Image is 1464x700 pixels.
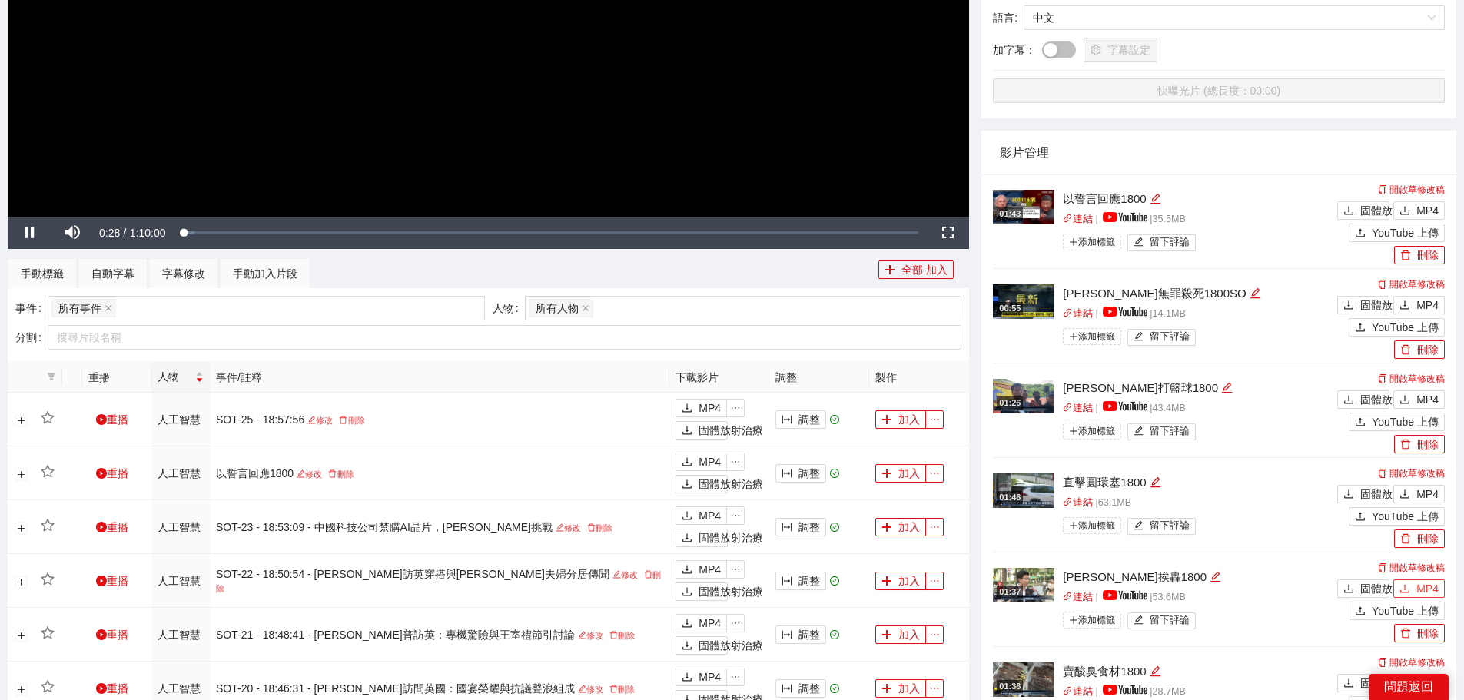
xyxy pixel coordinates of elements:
[1014,12,1017,24] font: :
[1150,426,1190,436] font: 留下評論
[726,668,745,686] button: 省略
[1393,485,1445,503] button: 下載MP4
[99,227,120,239] span: 0:28
[1150,190,1161,208] div: 編輯
[578,685,586,693] span: 編輯
[1355,416,1366,429] span: 上傳
[1103,307,1147,317] img: yt_logo_rgb_light.a676ea31.png
[878,260,954,279] button: 加全部 加入
[727,510,744,521] span: 省略
[96,629,107,640] span: 遊戲圈
[1063,497,1073,507] span: 關聯
[621,570,638,579] font: 修改
[798,629,820,641] font: 調整
[15,468,28,480] button: 展開行
[1103,685,1147,695] img: yt_logo_rgb_light.a676ea31.png
[1393,201,1445,220] button: 下載MP4
[124,227,127,239] span: /
[1400,250,1411,262] span: 刪除
[775,625,826,644] button: 列寬調整
[782,629,792,642] span: 列寬
[564,523,581,532] font: 修改
[596,523,612,532] font: 刪除
[881,576,892,588] span: 加
[1127,612,1196,629] button: 編輯留下評論
[1372,227,1439,239] font: YouTube 上傳
[107,682,128,695] font: 重播
[1063,192,1146,205] font: 以誓言回應1800
[881,522,892,534] span: 加
[1389,468,1445,479] font: 開啟草修改稿
[1349,507,1445,526] button: 上傳YouTube 上傳
[798,467,820,479] font: 調整
[875,464,926,483] button: 加加入
[999,304,1021,313] font: 00:55
[644,570,652,579] span: 刪除
[1378,469,1387,478] span: 複製
[926,217,969,249] button: Fullscreen
[1416,582,1439,595] font: MP4
[1378,280,1387,289] span: 複製
[1250,287,1261,299] span: 編輯
[875,679,926,698] button: 加加入
[107,467,128,479] font: 重播
[1393,390,1445,409] button: 下載MP4
[44,372,59,381] span: 篩選
[1394,246,1445,264] button: 刪除刪除
[926,683,943,694] span: 省略
[1073,497,1093,508] font: 連結
[993,662,1054,697] img: 842125f0-b31f-4a90-90ea-9e28db0b5e23.jpg
[682,456,692,469] span: 下載
[1389,657,1445,668] font: 開啟草修改稿
[1343,394,1354,406] span: 下載
[1073,308,1093,319] font: 連結
[1337,579,1389,598] button: 下載固體放射治療
[1355,322,1366,334] span: 上傳
[305,469,322,479] font: 修改
[1393,296,1445,314] button: 下載MP4
[1343,205,1354,217] span: 下載
[782,576,792,588] span: 列寬
[682,564,692,576] span: 下載
[1394,435,1445,453] button: 刪除刪除
[898,521,920,533] font: 加入
[1210,571,1221,582] span: 編輯
[676,475,728,493] button: 下載固體放射治療
[925,518,944,536] button: 省略
[1399,583,1410,595] span: 下載
[1127,329,1196,346] button: 編輯留下評論
[1134,331,1144,343] span: 編輯
[1103,590,1147,600] img: yt_logo_rgb_light.a676ea31.png
[926,468,943,479] span: 省略
[926,414,943,425] span: 省略
[586,631,603,640] font: 修改
[726,506,745,525] button: 省略
[1393,579,1445,598] button: 下載MP4
[875,518,926,536] button: 加加入
[699,586,763,598] font: 固體放射治療
[1417,343,1439,356] font: 刪除
[618,685,635,694] font: 刪除
[798,575,820,587] font: 調整
[96,683,107,694] span: 遊戲圈
[699,478,763,490] font: 固體放射治療
[682,403,692,415] span: 下載
[1400,439,1411,451] span: 刪除
[1389,184,1445,195] font: 開啟草修改稿
[1150,214,1152,224] font: |
[1343,489,1354,501] span: 下載
[1000,146,1049,159] font: 影片管理
[726,399,745,417] button: 省略
[1337,201,1389,220] button: 下載固體放射治療
[578,631,586,639] span: 編輯
[999,493,1021,502] font: 01:46
[676,668,727,686] button: 下載MP4
[1343,300,1354,312] span: 下載
[1394,340,1445,359] button: 刪除刪除
[1250,284,1261,303] div: 編輯
[682,640,692,652] span: 下載
[1073,686,1093,697] font: 連結
[1372,510,1439,523] font: YouTube 上傳
[1063,592,1093,602] a: 關聯連結
[682,672,692,684] span: 下載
